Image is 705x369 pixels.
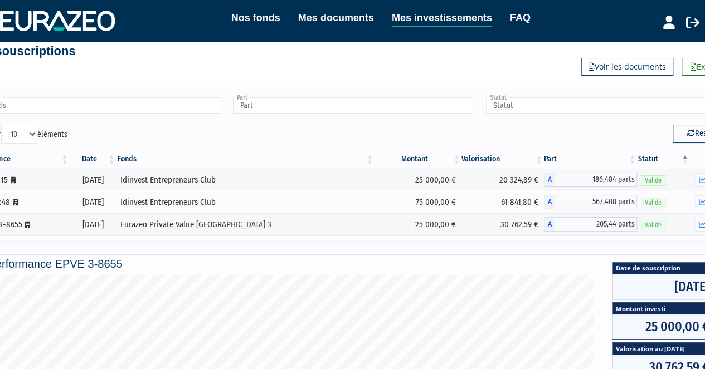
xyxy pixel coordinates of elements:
[120,219,371,230] div: Eurazeo Private Value [GEOGRAPHIC_DATA] 3
[641,220,665,230] span: Valide
[581,58,673,76] a: Voir les documents
[73,219,112,230] div: [DATE]
[555,195,637,209] span: 567,408 parts
[120,196,371,208] div: Idinvest Entrepreneurs Club
[73,174,112,186] div: [DATE]
[461,213,544,235] td: 30 762,59 €
[544,217,637,232] div: A - Eurazeo Private Value Europe 3
[544,195,555,209] span: A
[1,125,37,144] select: Afficheréléments
[375,150,461,169] th: Montant: activer pour trier la colonne par ordre croissant
[392,10,492,27] a: Mes investissements
[461,150,544,169] th: Valorisation: activer pour trier la colonne par ordre croissant
[555,217,637,232] span: 205,44 parts
[555,173,637,187] span: 186,484 parts
[641,175,665,186] span: Valide
[116,150,375,169] th: Fonds: activer pour trier la colonne par ordre croissant
[637,150,689,169] th: Statut : activer pour trier la colonne par ordre d&eacute;croissant
[231,10,280,26] a: Nos fonds
[13,199,18,206] i: [Français] Personne morale
[375,169,461,191] td: 25 000,00 €
[544,173,637,187] div: A - Idinvest Entrepreneurs Club
[461,169,544,191] td: 20 324,89 €
[120,174,371,186] div: Idinvest Entrepreneurs Club
[375,191,461,213] td: 75 000,00 €
[69,150,116,169] th: Date: activer pour trier la colonne par ordre croissant
[544,173,555,187] span: A
[641,198,665,208] span: Valide
[73,196,112,208] div: [DATE]
[544,217,555,232] span: A
[298,10,374,26] a: Mes documents
[510,10,531,26] a: FAQ
[11,177,16,184] i: [Français] Personne morale
[544,195,637,209] div: A - Idinvest Entrepreneurs Club
[461,191,544,213] td: 61 841,80 €
[25,222,30,228] i: [Français] Personne morale
[544,150,637,169] th: Part: activer pour trier la colonne par ordre croissant
[375,213,461,235] td: 25 000,00 €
